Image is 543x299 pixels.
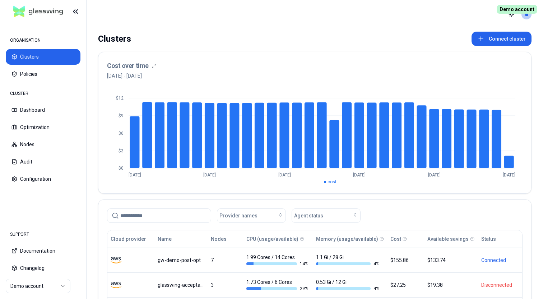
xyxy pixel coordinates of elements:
button: Connect cluster [472,32,532,46]
button: Changelog [6,260,80,276]
span: [DATE] - [DATE] [107,72,156,79]
div: $27.25 [390,281,421,289]
img: GlassWing [10,3,66,20]
button: Dashboard [6,102,80,118]
div: Status [481,235,496,243]
tspan: $0 [119,166,124,171]
div: 1.99 Cores / 14 Cores [246,254,310,267]
button: Memory (usage/available) [316,232,378,246]
button: Optimization [6,119,80,135]
div: Connected [481,257,519,264]
tspan: $6 [119,131,124,136]
div: 1.1 Gi / 28 Gi [316,254,379,267]
div: SUPPORT [6,227,80,241]
img: aws [111,255,121,266]
h3: Cost over time [107,61,149,71]
div: 3 [211,281,240,289]
button: Name [158,232,172,246]
button: Configuration [6,171,80,187]
button: Nodes [211,232,227,246]
span: cost [328,179,337,184]
div: 7 [211,257,240,264]
div: 4 % [316,261,379,267]
tspan: [DATE] [428,172,441,178]
button: Policies [6,66,80,82]
div: $19.38 [427,281,474,289]
tspan: $12 [116,96,124,101]
div: CLUSTER [6,86,80,101]
tspan: [DATE] [353,172,366,178]
button: Nodes [6,137,80,152]
div: $155.86 [390,257,421,264]
button: Available savings [427,232,469,246]
tspan: $3 [119,148,124,153]
div: ORGANISATION [6,33,80,47]
img: aws [111,280,121,290]
button: Documentation [6,243,80,259]
div: 4 % [316,286,379,291]
div: 14 % [246,261,310,267]
div: gw-demo-post-opt [158,257,204,264]
button: Provider names [217,208,286,223]
button: Agent status [292,208,361,223]
div: 0.53 Gi / 12 Gi [316,279,379,291]
span: Agent status [294,212,323,219]
tspan: $9 [119,113,124,118]
tspan: [DATE] [278,172,291,178]
div: $133.74 [427,257,474,264]
button: Clusters [6,49,80,65]
tspan: [DATE] [503,172,515,178]
tspan: [DATE] [203,172,216,178]
button: Cloud provider [111,232,146,246]
div: Disconnected [481,281,519,289]
tspan: [DATE] [129,172,141,178]
div: 29 % [246,286,310,291]
button: CPU (usage/available) [246,232,298,246]
div: glasswing-acceptance [158,281,204,289]
div: 1.73 Cores / 6 Cores [246,279,310,291]
div: Clusters [98,32,131,46]
span: Provider names [219,212,257,219]
span: Demo account [497,5,537,14]
button: Cost [390,232,401,246]
button: Audit [6,154,80,170]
